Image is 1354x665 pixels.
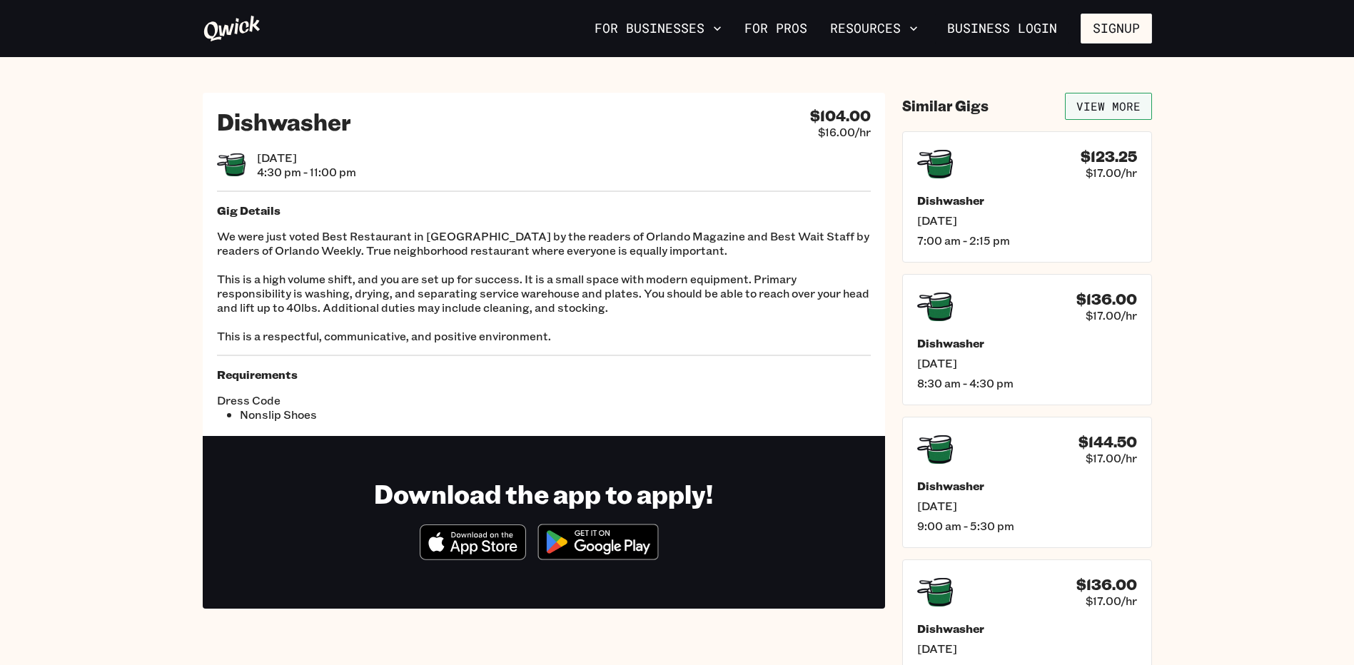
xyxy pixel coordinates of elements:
a: $136.00$17.00/hrDishwasher[DATE]8:30 am - 4:30 pm [902,274,1152,405]
p: We were just voted Best Restaurant in [GEOGRAPHIC_DATA] by the readers of Orlando Magazine and Be... [217,229,871,343]
h4: $136.00 [1076,290,1137,308]
h5: Dishwasher [917,621,1137,636]
button: Resources [824,16,924,41]
h4: Similar Gigs [902,97,989,115]
h4: $144.50 [1078,433,1137,451]
span: $17.00/hr [1086,451,1137,465]
span: Dress Code [217,393,544,407]
a: Business Login [935,14,1069,44]
button: Signup [1081,14,1152,44]
span: 8:30 am - 4:30 pm [917,376,1137,390]
h2: Dishwasher [217,107,351,136]
span: $17.00/hr [1086,594,1137,608]
a: View More [1065,93,1152,120]
span: 4:30 pm - 11:00 pm [257,165,356,179]
h5: Dishwasher [917,479,1137,493]
span: 9:00 am - 5:30 pm [917,519,1137,533]
h5: Dishwasher [917,193,1137,208]
button: For Businesses [589,16,727,41]
li: Nonslip Shoes [240,407,544,422]
img: Get it on Google Play [529,515,667,569]
a: Download on the App Store [420,548,527,563]
span: 7:00 am - 2:15 pm [917,233,1137,248]
h4: $104.00 [810,107,871,125]
h1: Download the app to apply! [374,477,713,509]
span: [DATE] [257,151,356,165]
a: For Pros [739,16,813,41]
span: $17.00/hr [1086,166,1137,180]
h5: Dishwasher [917,336,1137,350]
h4: $136.00 [1076,576,1137,594]
h5: Gig Details [217,203,871,218]
span: [DATE] [917,356,1137,370]
span: $17.00/hr [1086,308,1137,323]
h4: $123.25 [1081,148,1137,166]
a: $123.25$17.00/hrDishwasher[DATE]7:00 am - 2:15 pm [902,131,1152,263]
a: $144.50$17.00/hrDishwasher[DATE]9:00 am - 5:30 pm [902,417,1152,548]
span: $16.00/hr [818,125,871,139]
span: [DATE] [917,499,1137,513]
span: [DATE] [917,213,1137,228]
h5: Requirements [217,367,871,382]
span: [DATE] [917,641,1137,656]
